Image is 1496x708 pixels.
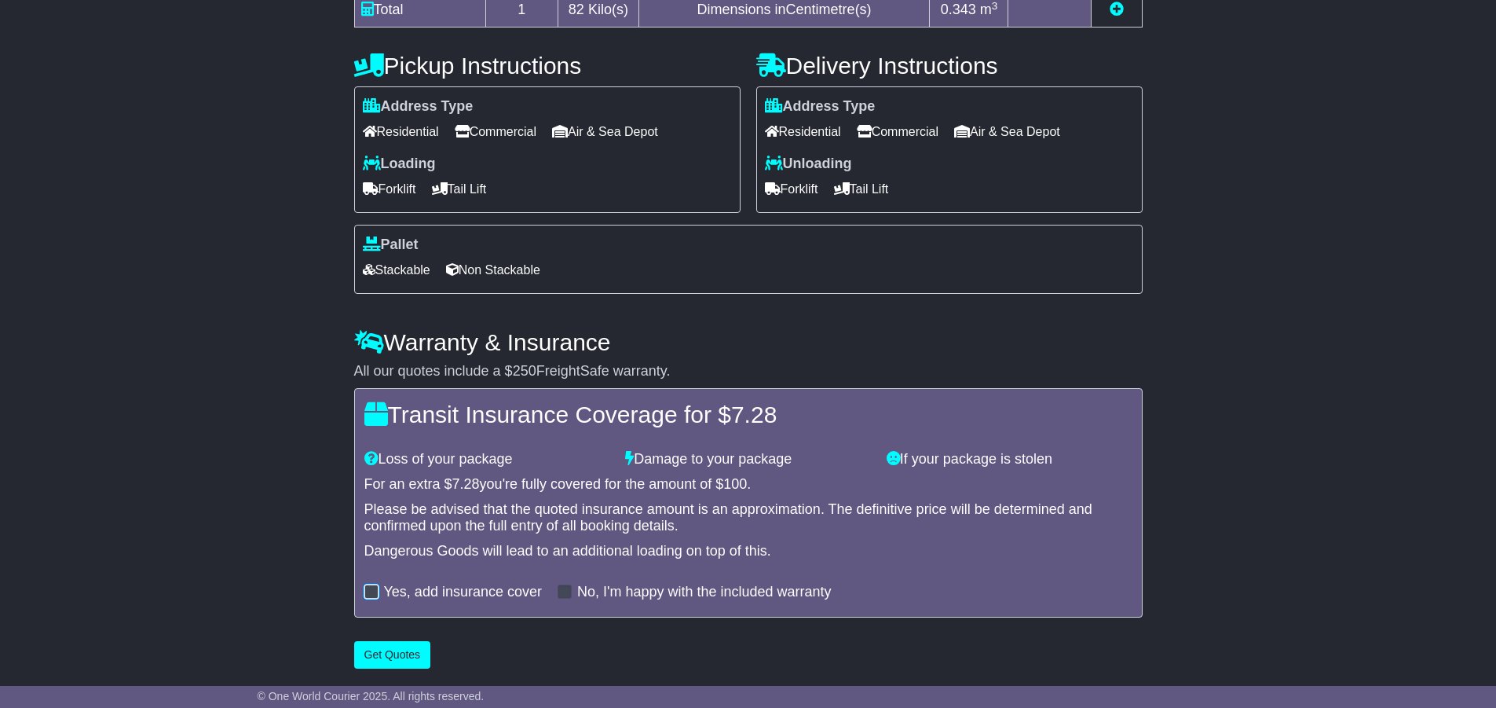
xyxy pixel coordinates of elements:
[363,177,416,201] span: Forklift
[765,98,876,116] label: Address Type
[354,53,741,79] h4: Pickup Instructions
[363,98,474,116] label: Address Type
[941,2,976,17] span: 0.343
[857,119,938,144] span: Commercial
[954,119,1060,144] span: Air & Sea Depot
[363,156,436,173] label: Loading
[569,2,584,17] span: 82
[577,584,832,601] label: No, I'm happy with the included warranty
[258,690,485,702] span: © One World Courier 2025. All rights reserved.
[1110,2,1124,17] a: Add new item
[765,156,852,173] label: Unloading
[364,402,1132,427] h4: Transit Insurance Coverage for $
[354,329,1143,355] h4: Warranty & Insurance
[354,641,431,669] button: Get Quotes
[723,476,747,492] span: 100
[834,177,889,201] span: Tail Lift
[364,501,1132,535] div: Please be advised that the quoted insurance amount is an approximation. The definitive price will...
[879,451,1140,468] div: If your package is stolen
[363,258,430,282] span: Stackable
[363,237,419,254] label: Pallet
[363,119,439,144] span: Residential
[765,177,818,201] span: Forklift
[364,476,1132,493] div: For an extra $ you're fully covered for the amount of $ .
[980,2,998,17] span: m
[364,543,1132,560] div: Dangerous Goods will lead to an additional loading on top of this.
[357,451,618,468] div: Loss of your package
[384,584,542,601] label: Yes, add insurance cover
[756,53,1143,79] h4: Delivery Instructions
[432,177,487,201] span: Tail Lift
[455,119,536,144] span: Commercial
[731,402,777,427] span: 7.28
[452,476,480,492] span: 7.28
[354,363,1143,380] div: All our quotes include a $ FreightSafe warranty.
[617,451,879,468] div: Damage to your package
[765,119,841,144] span: Residential
[552,119,658,144] span: Air & Sea Depot
[446,258,540,282] span: Non Stackable
[513,363,536,379] span: 250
